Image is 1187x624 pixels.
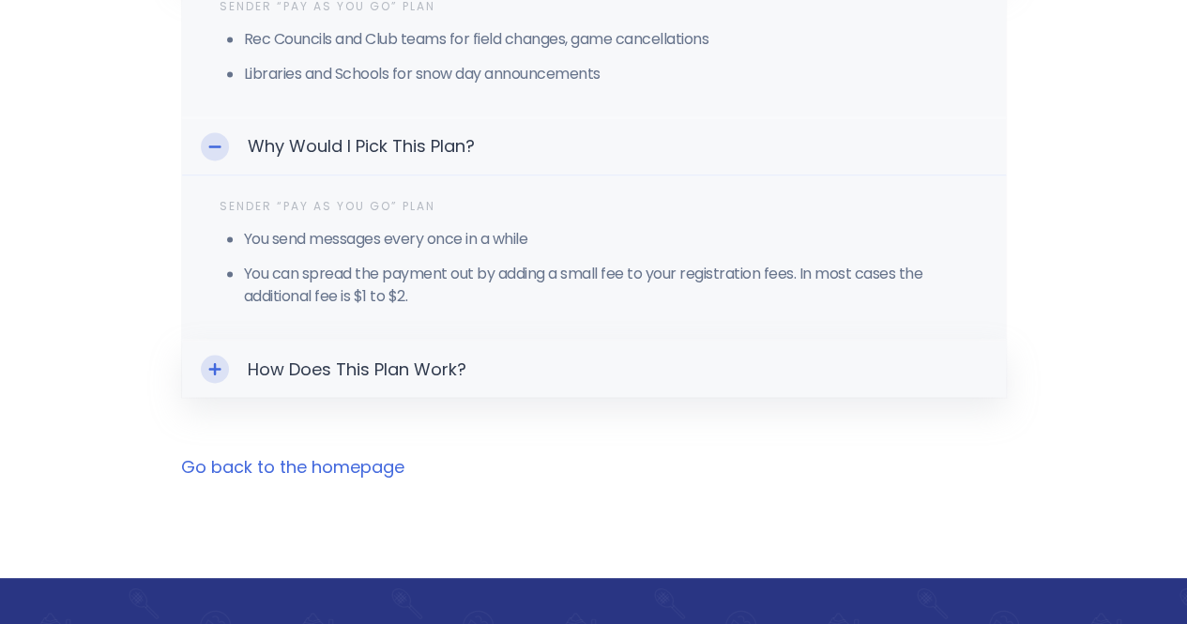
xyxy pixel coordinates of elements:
a: Go back to the homepage [181,454,404,478]
div: Toggle Expand [201,355,229,383]
div: Toggle ExpandWhy Would I Pick This Plan? [182,118,1006,175]
li: You can spread the payment out by adding a small fee to your registration fees. In most cases the... [244,263,968,308]
li: You send messages every once in a while [244,228,968,251]
div: Toggle Expand [201,132,229,160]
li: Libraries and Schools for snow day announcements [244,63,968,85]
li: Rec Councils and Club teams for field changes, game cancellations [244,28,968,51]
div: Toggle ExpandHow Does This Plan Work? [182,341,1006,397]
div: Sender “Pay As You Go” Plan [220,194,968,219]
